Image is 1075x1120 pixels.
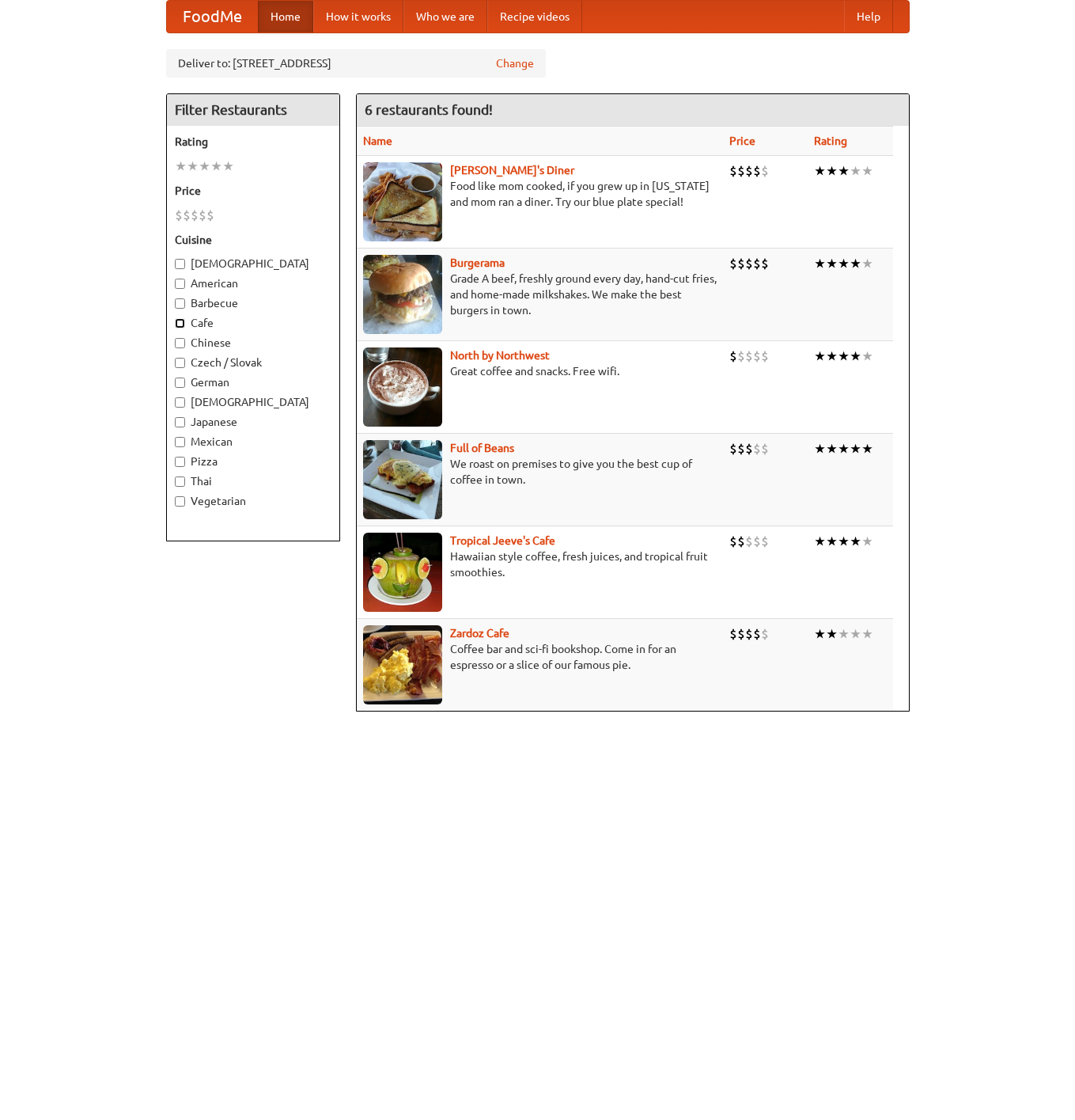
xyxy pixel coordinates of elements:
[745,162,753,180] li: $
[363,641,717,673] p: Coffee bar and sci-fi bookshop. Come in for an espresso or a slice of our famous pie.
[175,158,187,175] li: ★
[850,533,861,550] li: ★
[753,347,761,365] li: $
[814,255,826,272] li: ★
[363,533,442,612] img: jeeves.jpg
[729,162,737,180] li: $
[826,162,838,180] li: ★
[313,1,403,32] a: How it works
[403,1,487,32] a: Who we are
[838,255,850,272] li: ★
[258,1,313,32] a: Home
[838,162,850,180] li: ★
[729,625,737,643] li: $
[745,533,753,550] li: $
[850,625,861,643] li: ★
[210,158,222,175] li: ★
[745,347,753,365] li: $
[175,279,185,289] input: American
[175,183,331,199] h5: Price
[450,349,550,362] a: North by Northwest
[175,275,331,291] label: American
[814,533,826,550] li: ★
[187,158,199,175] li: ★
[737,440,745,457] li: $
[753,255,761,272] li: $
[363,456,717,488] p: We roast on premises to give you the best cup of coffee in town.
[826,347,838,365] li: ★
[175,493,331,509] label: Vegetarian
[175,338,185,348] input: Chinese
[861,440,873,457] li: ★
[166,49,546,78] div: Deliver to: [STREET_ADDRESS]
[826,440,838,457] li: ★
[814,625,826,643] li: ★
[450,256,505,269] b: Burgerama
[814,135,847,147] a: Rating
[175,355,331,370] label: Czech / Slovak
[363,347,442,427] img: north.jpg
[745,255,753,272] li: $
[729,255,737,272] li: $
[761,625,769,643] li: $
[737,625,745,643] li: $
[365,102,493,117] ng-pluralize: 6 restaurants found!
[175,259,185,269] input: [DEMOGRAPHIC_DATA]
[175,318,185,328] input: Cafe
[814,440,826,457] li: ★
[175,378,185,388] input: German
[175,295,331,311] label: Barbecue
[838,440,850,457] li: ★
[175,335,331,351] label: Chinese
[761,440,769,457] li: $
[745,440,753,457] li: $
[753,440,761,457] li: $
[175,207,183,224] li: $
[450,534,555,547] a: Tropical Jeeve's Cafe
[175,414,331,430] label: Japanese
[175,496,185,507] input: Vegetarian
[761,533,769,550] li: $
[838,625,850,643] li: ★
[729,347,737,365] li: $
[753,625,761,643] li: $
[737,533,745,550] li: $
[175,417,185,427] input: Japanese
[175,315,331,331] label: Cafe
[175,454,331,469] label: Pizza
[826,533,838,550] li: ★
[838,533,850,550] li: ★
[826,255,838,272] li: ★
[487,1,582,32] a: Recipe videos
[729,440,737,457] li: $
[363,363,717,379] p: Great coffee and snacks. Free wifi.
[363,178,717,210] p: Food like mom cooked, if you grew up in [US_STATE] and mom ran a diner. Try our blue plate special!
[737,255,745,272] li: $
[175,298,185,309] input: Barbecue
[450,442,514,454] a: Full of Beans
[450,164,574,177] a: [PERSON_NAME]'s Diner
[737,347,745,365] li: $
[167,94,339,126] h4: Filter Restaurants
[363,135,392,147] a: Name
[191,207,199,224] li: $
[850,347,861,365] li: ★
[175,394,331,410] label: [DEMOGRAPHIC_DATA]
[761,347,769,365] li: $
[175,476,185,487] input: Thai
[199,207,206,224] li: $
[175,437,185,447] input: Mexican
[850,255,861,272] li: ★
[861,347,873,365] li: ★
[183,207,191,224] li: $
[175,473,331,489] label: Thai
[761,255,769,272] li: $
[496,55,534,71] a: Change
[814,347,826,365] li: ★
[850,440,861,457] li: ★
[861,162,873,180] li: ★
[737,162,745,180] li: $
[814,162,826,180] li: ★
[753,162,761,180] li: $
